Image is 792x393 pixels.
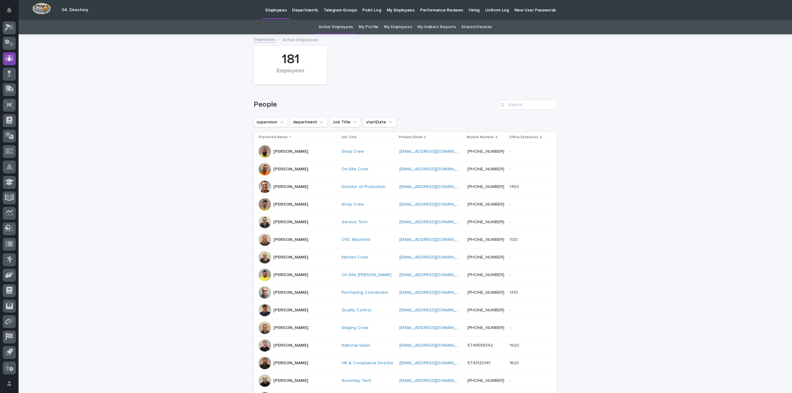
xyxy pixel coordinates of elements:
[467,255,504,259] a: [PHONE_NUMBER]
[342,202,364,207] a: Shop Crew
[254,213,557,231] tr: [PERSON_NAME]Service Tech [EMAIL_ADDRESS][DOMAIN_NAME] [PHONE_NUMBER]--
[342,167,368,172] a: On-Site Crew
[467,326,504,330] a: [PHONE_NUMBER]
[254,354,557,372] tr: [PERSON_NAME]HR & Compliance Director [EMAIL_ADDRESS][DOMAIN_NAME] 574312014116201620
[273,325,308,331] p: [PERSON_NAME]
[254,249,557,266] tr: [PERSON_NAME]Kitchen Crew [EMAIL_ADDRESS][DOMAIN_NAME] [PHONE_NUMBER]--
[461,20,492,34] a: Shared Devices
[417,20,456,34] a: My Indirect Reports
[273,308,308,313] p: [PERSON_NAME]
[342,325,368,331] a: Staging Crew
[510,201,512,207] p: -
[510,165,512,172] p: -
[498,100,557,110] input: Search
[273,202,308,207] p: [PERSON_NAME]
[62,7,88,13] h2: 04. Directory
[254,337,557,354] tr: [PERSON_NAME]National Sales [EMAIL_ADDRESS][DOMAIN_NAME] 574855834219201920
[32,3,51,14] img: Workspace Logo
[254,372,557,390] tr: [PERSON_NAME]Assembly Tech [EMAIL_ADDRESS][DOMAIN_NAME] [PHONE_NUMBER]--
[399,185,469,189] a: [EMAIL_ADDRESS][DOMAIN_NAME]
[399,308,469,312] a: [EMAIL_ADDRESS][DOMAIN_NAME]
[467,378,504,383] a: [PHONE_NUMBER]
[342,184,385,190] a: Director of Production
[467,237,504,242] a: [PHONE_NUMBER]
[342,361,394,366] a: HR & Compliance Director
[273,255,308,260] p: [PERSON_NAME]
[467,290,504,295] a: [PHONE_NUMBER]
[259,134,288,141] p: Preferred Name
[467,149,504,154] a: [PHONE_NUMBER]
[510,148,512,154] p: -
[342,237,370,242] a: CNC Machinist
[510,306,512,313] p: -
[467,361,490,365] a: 5743120141
[330,117,361,127] button: Job Title
[254,36,276,43] a: Employees
[273,378,308,383] p: [PERSON_NAME]
[254,160,557,178] tr: [PERSON_NAME]On-Site Crew [EMAIL_ADDRESS][DOMAIN_NAME] [PHONE_NUMBER]--
[273,361,308,366] p: [PERSON_NAME]
[254,117,288,127] button: supervisor
[342,220,368,225] a: Service Tech
[399,361,469,365] a: [EMAIL_ADDRESS][DOMAIN_NAME]
[510,342,520,348] p: 1920
[399,255,469,259] a: [EMAIL_ADDRESS][DOMAIN_NAME]
[264,68,317,81] div: Employees
[254,143,557,160] tr: [PERSON_NAME]Shop Crew [EMAIL_ADDRESS][DOMAIN_NAME] [PHONE_NUMBER]--
[467,185,504,189] a: [PHONE_NUMBER]
[510,289,519,295] p: 1310
[399,326,469,330] a: [EMAIL_ADDRESS][DOMAIN_NAME]
[273,272,308,278] p: [PERSON_NAME]
[510,236,519,242] p: 1120
[510,377,512,383] p: -
[399,134,423,141] p: Primary Email
[467,134,494,141] p: Mobile Number
[399,290,469,295] a: [EMAIL_ADDRESS][DOMAIN_NAME]
[254,284,557,301] tr: [PERSON_NAME]Purchasing Coordinator [EMAIL_ADDRESS][DOMAIN_NAME] [PHONE_NUMBER]13101310
[467,167,504,171] a: [PHONE_NUMBER]
[510,254,512,260] p: -
[363,117,396,127] button: startDate
[399,273,469,277] a: [EMAIL_ADDRESS][DOMAIN_NAME]
[273,220,308,225] p: [PERSON_NAME]
[399,343,469,348] a: [EMAIL_ADDRESS][DOMAIN_NAME]
[3,4,16,17] button: Notifications
[399,378,469,383] a: [EMAIL_ADDRESS][DOMAIN_NAME]
[359,20,378,34] a: My Profile
[467,308,504,312] a: [PHONE_NUMBER]
[254,100,496,109] h1: People
[273,290,308,295] p: [PERSON_NAME]
[8,7,16,17] div: Notifications
[290,117,327,127] button: department
[273,237,308,242] p: [PERSON_NAME]
[342,149,364,154] a: Shop Crew
[510,218,512,225] p: -
[273,343,308,348] p: [PERSON_NAME]
[282,36,318,43] p: Active Employees
[399,167,469,171] a: [EMAIL_ADDRESS][DOMAIN_NAME]
[254,196,557,213] tr: [PERSON_NAME]Shop Crew [EMAIL_ADDRESS][DOMAIN_NAME] [PHONE_NUMBER]--
[254,266,557,284] tr: [PERSON_NAME]On-Site [PERSON_NAME] [EMAIL_ADDRESS][DOMAIN_NAME] [PHONE_NUMBER]--
[273,149,308,154] p: [PERSON_NAME]
[384,20,412,34] a: My Employees
[254,231,557,249] tr: [PERSON_NAME]CNC Machinist [EMAIL_ADDRESS][DOMAIN_NAME] [PHONE_NUMBER]11201120
[254,178,557,196] tr: [PERSON_NAME]Director of Production [EMAIL_ADDRESS][DOMAIN_NAME] [PHONE_NUMBER]14501450
[319,20,353,34] a: Active Employees
[467,202,504,207] a: [PHONE_NUMBER]
[510,359,520,366] p: 1620
[510,183,520,190] p: 1450
[510,324,512,331] p: -
[342,378,371,383] a: Assembly Tech
[342,272,391,278] a: On-Site [PERSON_NAME]
[254,301,557,319] tr: [PERSON_NAME]Quality Control [EMAIL_ADDRESS][DOMAIN_NAME] [PHONE_NUMBER]--
[273,184,308,190] p: [PERSON_NAME]
[264,52,317,67] div: 181
[254,319,557,337] tr: [PERSON_NAME]Staging Crew [EMAIL_ADDRESS][DOMAIN_NAME] [PHONE_NUMBER]--
[342,308,371,313] a: Quality Control
[510,271,512,278] p: -
[342,343,370,348] a: National Sales
[509,134,538,141] p: Office Extension
[273,167,308,172] p: [PERSON_NAME]
[342,255,368,260] a: Kitchen Crew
